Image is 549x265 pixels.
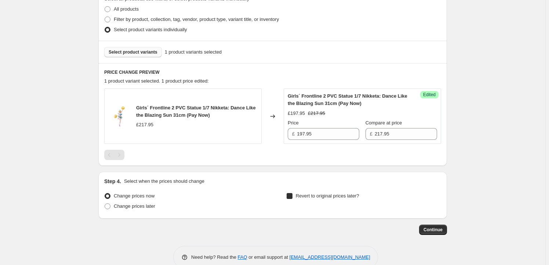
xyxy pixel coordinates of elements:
span: £217.95 [136,122,153,127]
span: Filter by product, collection, tag, vendor, product type, variant title, or inventory [114,17,279,22]
p: Select when the prices should change [124,178,204,185]
span: Edited [423,92,436,98]
span: Change prices now [114,193,154,199]
span: Change prices later [114,203,155,209]
a: FAQ [238,254,247,260]
button: Continue [419,225,447,235]
a: [EMAIL_ADDRESS][DOMAIN_NAME] [290,254,370,260]
span: 1 product variants selected [165,48,222,56]
span: 1 product variant selected. 1 product price edited: [104,78,209,84]
h2: Step 4. [104,178,121,185]
span: Continue [423,227,443,233]
h6: PRICE CHANGE PREVIEW [104,69,441,75]
span: Select product variants individually [114,27,187,32]
span: or email support at [247,254,290,260]
span: Girls´ Frontline 2 PVC Statue 1/7 Nikketa: Dance Like the Blazing Sun 31cm (Pay Now) [288,93,407,106]
span: Girls´ Frontline 2 PVC Statue 1/7 Nikketa: Dance Like the Blazing Sun 31cm (Pay Now) [136,105,256,118]
span: £ [292,131,295,137]
span: £197.95 [288,110,305,116]
span: Compare at price [366,120,402,126]
nav: Pagination [104,150,124,160]
button: Select product variants [104,47,162,57]
span: Need help? Read the [191,254,238,260]
span: Select product variants [109,49,157,55]
img: x_hbsa16153_80x.jpg [108,105,130,127]
span: Price [288,120,299,126]
span: £ [370,131,372,137]
span: All products [114,6,139,12]
span: Revert to original prices later? [296,193,359,199]
span: £217.95 [308,110,325,116]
